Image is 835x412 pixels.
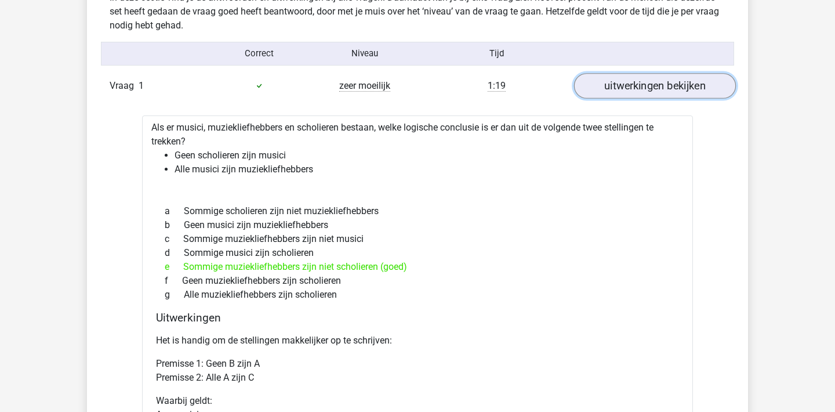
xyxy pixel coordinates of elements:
p: Premisse 1: Geen B zijn A Premisse 2: Alle A zijn C [156,357,679,385]
span: 1 [139,80,144,91]
span: c [165,232,183,246]
span: b [165,218,184,232]
div: Sommige scholieren zijn niet muziekliefhebbers [156,204,679,218]
span: zeer moeilijk [339,80,390,92]
h4: Uitwerkingen [156,311,679,324]
span: d [165,246,184,260]
li: Geen scholieren zijn musici [175,149,684,162]
p: Het is handig om de stellingen makkelijker op te schrijven: [156,334,679,348]
div: Geen muziekliefhebbers zijn scholieren [156,274,679,288]
div: Sommige muziekliefhebbers zijn niet scholieren (goed) [156,260,679,274]
span: a [165,204,184,218]
span: 1:19 [488,80,506,92]
span: e [165,260,183,274]
div: Geen musici zijn muziekliefhebbers [156,218,679,232]
div: Sommige musici zijn scholieren [156,246,679,260]
span: f [165,274,182,288]
span: g [165,288,184,302]
div: Alle muziekliefhebbers zijn scholieren [156,288,679,302]
div: Niveau [312,47,418,60]
li: Alle musici zijn muziekliefhebbers [175,162,684,176]
span: Vraag [110,79,139,93]
div: Correct [207,47,313,60]
a: uitwerkingen bekijken [574,73,736,99]
div: Tijd [418,47,576,60]
div: Sommige muziekliefhebbers zijn niet musici [156,232,679,246]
